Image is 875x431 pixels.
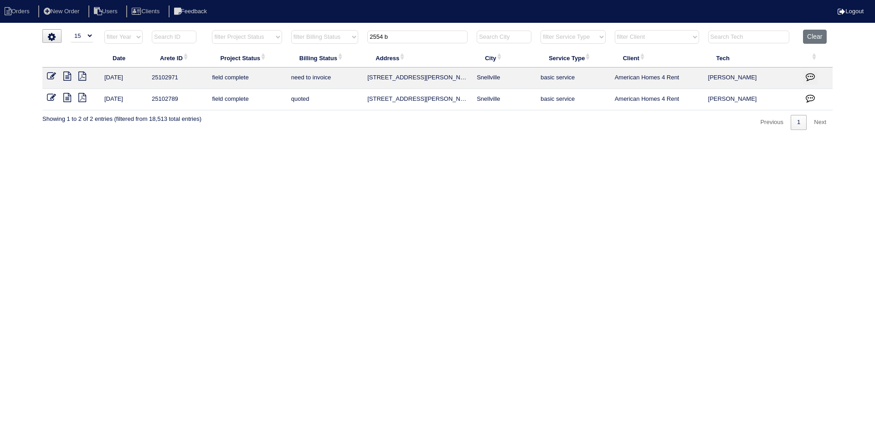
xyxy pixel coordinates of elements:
[147,48,207,68] th: Arete ID: activate to sort column ascending
[536,89,610,110] td: basic service
[147,89,207,110] td: 25102789
[100,48,147,68] th: Date
[287,48,363,68] th: Billing Status: activate to sort column ascending
[708,31,789,43] input: Search Tech
[287,89,363,110] td: quoted
[704,48,799,68] th: Tech
[704,89,799,110] td: [PERSON_NAME]
[100,89,147,110] td: [DATE]
[754,115,790,130] a: Previous
[363,89,472,110] td: [STREET_ADDRESS][PERSON_NAME]
[610,89,704,110] td: American Homes 4 Rent
[477,31,531,43] input: Search City
[472,48,536,68] th: City: activate to sort column ascending
[808,115,833,130] a: Next
[610,68,704,89] td: American Homes 4 Rent
[126,8,167,15] a: Clients
[207,48,286,68] th: Project Status: activate to sort column ascending
[363,68,472,89] td: [STREET_ADDRESS][PERSON_NAME]
[472,68,536,89] td: Snellville
[704,68,799,89] td: [PERSON_NAME]
[536,68,610,89] td: basic service
[610,48,704,68] th: Client: activate to sort column ascending
[207,89,286,110] td: field complete
[100,68,147,89] td: [DATE]
[536,48,610,68] th: Service Type: activate to sort column ascending
[152,31,196,43] input: Search ID
[38,8,87,15] a: New Order
[38,5,87,18] li: New Order
[791,115,807,130] a: 1
[88,5,125,18] li: Users
[367,31,468,43] input: Search Address
[472,89,536,110] td: Snellville
[126,5,167,18] li: Clients
[798,48,833,68] th: : activate to sort column ascending
[169,5,214,18] li: Feedback
[838,8,864,15] a: Logout
[88,8,125,15] a: Users
[287,68,363,89] td: need to invoice
[803,30,826,44] button: Clear
[363,48,472,68] th: Address: activate to sort column ascending
[147,68,207,89] td: 25102971
[42,110,201,123] div: Showing 1 to 2 of 2 entries (filtered from 18,513 total entries)
[207,68,286,89] td: field complete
